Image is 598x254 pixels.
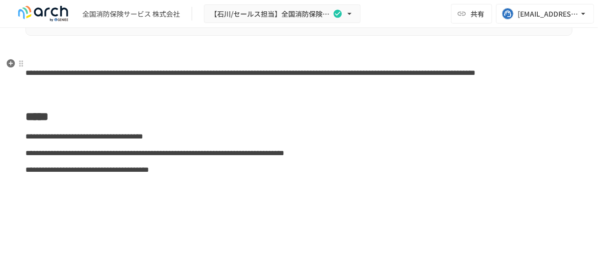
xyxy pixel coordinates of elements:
button: 【石川/セールス担当】全国消防保険サービス 株式会社様_初期設定サポート [204,4,361,23]
div: 全国消防保険サービス 株式会社 [82,9,180,19]
span: 共有 [471,8,484,19]
img: logo-default@2x-9cf2c760.svg [12,6,75,22]
button: [EMAIL_ADDRESS][DOMAIN_NAME] [496,4,594,23]
span: 【石川/セールス担当】全国消防保険サービス 株式会社様_初期設定サポート [210,8,331,20]
div: [EMAIL_ADDRESS][DOMAIN_NAME] [518,8,578,20]
button: 共有 [451,4,492,23]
